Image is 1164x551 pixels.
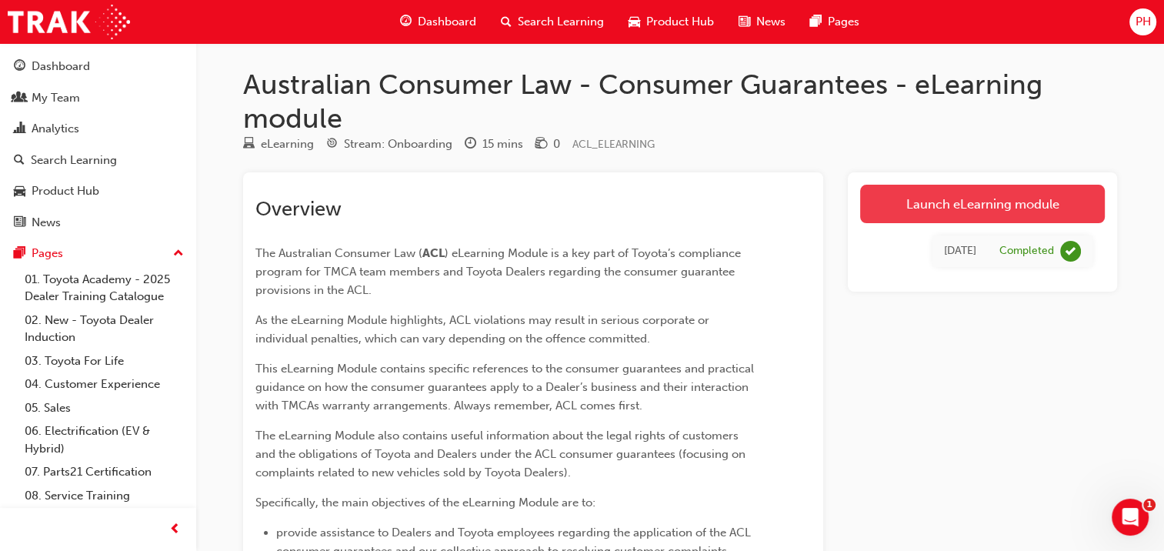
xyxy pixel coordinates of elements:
span: chart-icon [14,122,25,136]
span: News [756,13,785,31]
span: Overview [255,197,342,221]
a: 08. Service Training [18,484,190,508]
a: Analytics [6,115,190,143]
span: Pages [828,13,859,31]
span: pages-icon [810,12,822,32]
span: The Australian Consumer Law ( [255,246,422,260]
div: News [32,214,61,232]
a: Dashboard [6,52,190,81]
iframe: Intercom live chat [1112,499,1149,536]
a: guage-iconDashboard [388,6,489,38]
span: As the eLearning Module highlights, ACL violations may result in serious corporate or individual ... [255,313,712,346]
span: guage-icon [14,60,25,74]
span: Product Hub [646,13,714,31]
div: 15 mins [482,135,523,153]
a: 07. Parts21 Certification [18,460,190,484]
span: Learning resource code [572,138,655,151]
div: Price [535,135,560,154]
a: 02. New - Toyota Dealer Induction [18,309,190,349]
span: pages-icon [14,247,25,261]
a: Product Hub [6,177,190,205]
span: search-icon [501,12,512,32]
div: Pages [32,245,63,262]
span: Dashboard [418,13,476,31]
span: up-icon [173,244,184,264]
a: 03. Toyota For Life [18,349,190,373]
span: Specifically, the main objectives of the eLearning Module are to: [255,496,595,509]
a: pages-iconPages [798,6,872,38]
span: car-icon [14,185,25,199]
a: 04. Customer Experience [18,372,190,396]
span: Search Learning [518,13,604,31]
span: target-icon [326,138,338,152]
a: 09. Technical Training [18,507,190,531]
span: news-icon [739,12,750,32]
span: clock-icon [465,138,476,152]
div: Stream: Onboarding [344,135,452,153]
a: news-iconNews [726,6,798,38]
div: Dashboard [32,58,90,75]
button: DashboardMy TeamAnalyticsSearch LearningProduct HubNews [6,49,190,239]
span: learningResourceType_ELEARNING-icon [243,138,255,152]
span: people-icon [14,92,25,105]
div: Mon Mar 15 2021 00:00:00 GMT+1000 (Australian Eastern Standard Time) [944,242,976,260]
span: The eLearning Module also contains useful information about the legal rights of customers and the... [255,429,749,479]
a: 06. Electrification (EV & Hybrid) [18,419,190,460]
div: 0 [553,135,560,153]
div: Completed [999,244,1054,259]
span: search-icon [14,154,25,168]
a: Search Learning [6,146,190,175]
button: Pages [6,239,190,268]
span: 1 [1143,499,1156,511]
span: ) eLearning Module is a key part of Toyota’s compliance program for TMCA team members and Toyota ... [255,246,744,297]
a: Launch eLearning module [860,185,1105,223]
h1: Australian Consumer Law - Consumer Guarantees - eLearning module [243,68,1117,135]
span: money-icon [535,138,547,152]
span: ACL [422,246,445,260]
span: PH [1135,13,1150,31]
div: Analytics [32,120,79,138]
div: My Team [32,89,80,107]
div: Duration [465,135,523,154]
div: Type [243,135,314,154]
a: 01. Toyota Academy - 2025 Dealer Training Catalogue [18,268,190,309]
div: Search Learning [31,152,117,169]
a: News [6,209,190,237]
span: guage-icon [400,12,412,32]
div: Product Hub [32,182,99,200]
span: car-icon [629,12,640,32]
button: PH [1129,8,1156,35]
img: Trak [8,5,130,39]
span: This eLearning Module contains specific references to the consumer guarantees and practical guida... [255,362,757,412]
div: Stream [326,135,452,154]
a: 05. Sales [18,396,190,420]
span: news-icon [14,216,25,230]
span: learningRecordVerb_COMPLETE-icon [1060,241,1081,262]
a: My Team [6,84,190,112]
a: search-iconSearch Learning [489,6,616,38]
span: prev-icon [169,520,181,539]
div: eLearning [261,135,314,153]
a: car-iconProduct Hub [616,6,726,38]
